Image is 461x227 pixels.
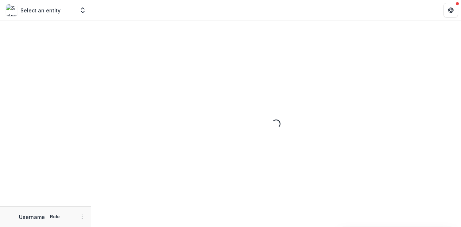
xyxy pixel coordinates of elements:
[19,213,45,221] p: Username
[48,214,62,220] p: Role
[6,4,18,16] img: Select an entity
[443,3,458,17] button: Get Help
[78,3,88,17] button: Open entity switcher
[20,7,61,14] p: Select an entity
[78,212,86,221] button: More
